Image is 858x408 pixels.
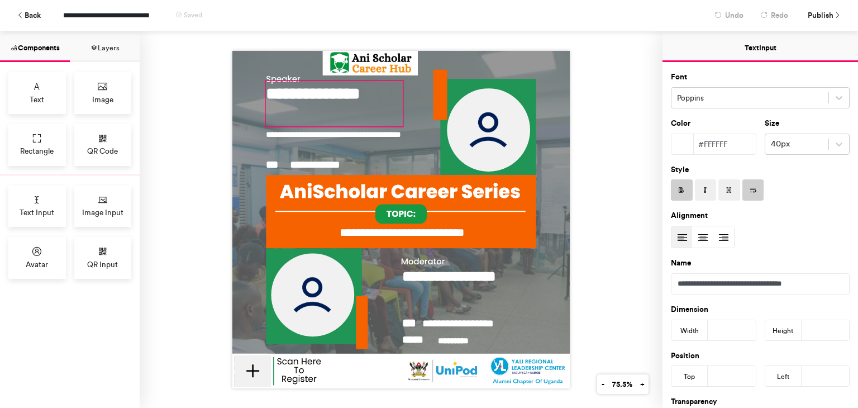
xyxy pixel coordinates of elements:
div: Height [765,320,802,341]
button: 75.5% [608,374,636,394]
button: Text Input [662,31,858,62]
img: Avatar [271,253,354,336]
label: Size [765,118,779,129]
label: Dimension [671,304,708,315]
label: Font [671,72,687,83]
span: QR Code [87,145,118,156]
label: Position [671,350,699,362]
div: #ffffff [694,134,756,154]
button: Layers [70,31,140,62]
button: - [597,374,608,394]
label: Transparency [671,396,717,407]
button: Publish [799,6,847,25]
span: Saved [184,11,202,19]
button: Back [11,6,46,25]
span: Image Input [82,207,123,218]
label: Name [671,258,691,269]
label: Style [671,164,689,175]
div: Width [671,320,708,341]
button: + [636,374,649,394]
span: QR Input [87,259,118,270]
div: Left [765,366,802,387]
div: Text Alignment Picker [671,226,735,248]
img: Background [232,51,570,388]
label: Color [671,118,690,129]
span: Text [30,94,44,105]
span: Image [92,94,113,105]
label: Alignment [671,210,708,221]
span: Text Input [20,207,54,218]
span: Rectangle [20,145,54,156]
div: Top [671,366,708,387]
span: Publish [808,6,833,25]
img: Avatar [447,88,530,172]
span: Avatar [26,259,48,270]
